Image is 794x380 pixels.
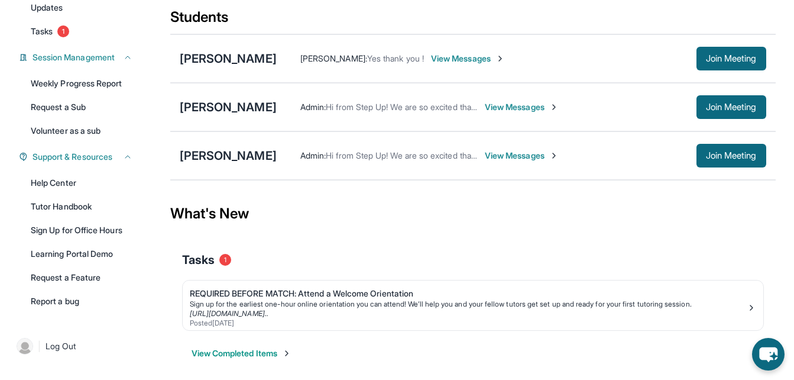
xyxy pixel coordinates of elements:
a: REQUIRED BEFORE MATCH: Attend a Welcome OrientationSign up for the earliest one-hour online orien... [183,281,763,330]
div: [PERSON_NAME] [180,99,277,115]
a: Request a Sub [24,96,140,118]
a: |Log Out [12,333,140,359]
button: View Completed Items [192,347,291,359]
span: Support & Resources [33,151,112,163]
span: Updates [31,2,63,14]
button: Support & Resources [28,151,132,163]
span: [PERSON_NAME] : [300,53,367,63]
button: Session Management [28,51,132,63]
button: Join Meeting [696,47,766,70]
div: [PERSON_NAME] [180,147,277,164]
div: [PERSON_NAME] [180,50,277,67]
div: REQUIRED BEFORE MATCH: Attend a Welcome Orientation [190,288,747,300]
span: Join Meeting [706,55,757,62]
div: Sign up for the earliest one-hour online orientation you can attend! We’ll help you and your fell... [190,300,747,309]
a: Tasks1 [24,21,140,42]
span: Tasks [182,252,215,268]
img: Chevron-Right [549,151,559,160]
span: Session Management [33,51,115,63]
a: Weekly Progress Report [24,73,140,94]
span: View Messages [431,53,505,65]
div: Students [170,8,776,34]
a: Sign Up for Office Hours [24,220,140,241]
img: Chevron-Right [549,102,559,112]
div: What's New [170,188,776,240]
div: Posted [DATE] [190,318,747,328]
a: Request a Feature [24,267,140,288]
a: Volunteer as a sub [24,120,140,141]
span: View Messages [485,101,559,113]
span: Admin : [300,150,326,160]
span: 1 [219,254,231,266]
button: Join Meeting [696,144,766,168]
span: Log Out [46,340,76,352]
img: user-img [17,338,33,355]
span: Join Meeting [706,152,757,159]
a: Learning Portal Demo [24,243,140,265]
span: Admin : [300,102,326,112]
span: Tasks [31,25,53,37]
span: View Messages [485,150,559,162]
span: 1 [57,25,69,37]
span: Yes thank you ! [367,53,424,63]
img: Chevron-Right [495,54,505,63]
span: | [38,339,41,353]
button: chat-button [752,338,785,371]
span: Join Meeting [706,104,757,111]
a: Help Center [24,172,140,194]
a: [URL][DOMAIN_NAME].. [190,309,268,318]
button: Join Meeting [696,95,766,119]
a: Tutor Handbook [24,196,140,217]
a: Report a bug [24,291,140,312]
